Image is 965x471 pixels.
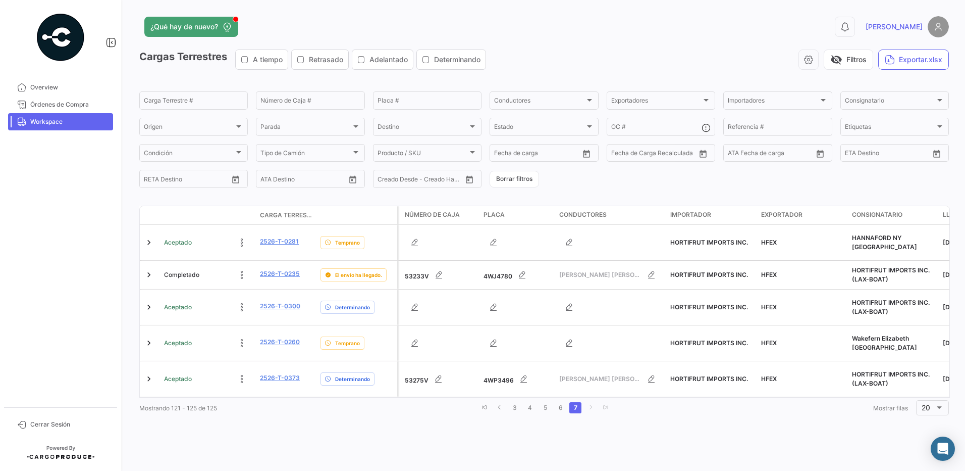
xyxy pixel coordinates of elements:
[931,437,955,461] div: Abrir Intercom Messenger
[335,271,382,279] span: El envío ha llegado.
[670,210,711,219] span: Importador
[538,399,553,416] li: page 5
[462,172,477,187] button: Open calendar
[600,402,612,413] a: go to last page
[335,375,370,383] span: Determinando
[484,265,551,285] div: 4WJ4780
[144,177,162,184] input: Desde
[335,339,360,347] span: Temprano
[479,206,555,224] datatable-header-cell: Placa
[852,266,930,283] span: HORTIFRUT IMPORTS INC. (LAX-BOAT)
[144,238,154,248] a: Expand/Collapse Row
[260,269,300,278] a: 2526-T-0235
[260,125,351,132] span: Parada
[922,403,930,412] span: 20
[164,238,192,247] span: Aceptado
[761,339,777,347] span: HFEX
[8,79,113,96] a: Overview
[144,302,154,312] a: Expand/Collapse Row
[670,271,748,278] span: HORTIFRUT IMPORTS INC.
[30,420,109,429] span: Cerrar Sesión
[345,172,360,187] button: Open calendar
[260,338,300,347] a: 2526-T-0260
[35,12,86,63] img: powered-by.png
[555,206,666,224] datatable-header-cell: Conductores
[524,402,536,413] a: 4
[568,399,583,416] li: page 7
[761,210,802,219] span: Exportador
[144,125,234,132] span: Origen
[484,369,551,389] div: 4WP3496
[494,402,506,413] a: go to previous page
[260,211,312,220] span: Carga Terrestre #
[824,50,873,70] button: visibility_offFiltros
[611,99,702,106] span: Exportadores
[761,375,777,383] span: HFEX
[928,16,949,37] img: placeholder-user.png
[378,177,415,184] input: Creado Desde
[335,303,370,311] span: Determinando
[144,338,154,348] a: Expand/Collapse Row
[539,402,551,413] a: 5
[584,402,597,413] a: go to next page
[399,206,479,224] datatable-header-cell: Número de Caja
[144,151,234,158] span: Condición
[260,177,291,184] input: ATA Desde
[728,99,818,106] span: Importadores
[852,234,917,251] span: HANNAFORD NY DC
[848,206,939,224] datatable-header-cell: Consignatario
[695,146,711,161] button: Open calendar
[522,399,538,416] li: page 4
[164,270,199,279] span: Completado
[852,299,930,315] span: HORTIFRUT IMPORTS INC. (LAX-BOAT)
[484,210,505,219] span: Placa
[228,172,243,187] button: Open calendar
[852,370,930,387] span: HORTIFRUT IMPORTS INC. (LAX-BOAT)
[378,125,468,132] span: Destino
[636,151,677,158] input: Hasta
[260,302,300,311] a: 2526-T-0300
[870,151,910,158] input: Hasta
[164,374,192,384] span: Aceptado
[830,54,842,66] span: visibility_off
[666,206,757,224] datatable-header-cell: Importador
[260,237,299,246] a: 2526-T-0281
[150,22,218,32] span: ¿Qué hay de nuevo?
[559,270,641,279] span: [PERSON_NAME] [PERSON_NAME]
[761,239,777,246] span: HFEX
[405,369,475,389] div: 53275V
[422,177,462,184] input: Creado Hasta
[494,125,584,132] span: Estado
[378,151,468,158] span: Producto / SKU
[670,339,748,347] span: HORTIFRUT IMPORTS INC.
[160,211,256,219] datatable-header-cell: Estado
[260,151,351,158] span: Tipo de Camión
[670,375,748,383] span: HORTIFRUT IMPORTS INC.
[30,83,109,92] span: Overview
[144,374,154,384] a: Expand/Collapse Row
[434,55,480,65] span: Determinando
[169,177,209,184] input: Hasta
[569,402,581,413] a: 7
[8,96,113,113] a: Órdenes de Compra
[757,206,848,224] datatable-header-cell: Exportador
[30,100,109,109] span: Órdenes de Compra
[813,146,828,161] button: Open calendar
[352,50,413,69] button: Adelantado
[236,50,288,69] button: A tiempo
[256,207,316,224] datatable-header-cell: Carga Terrestre #
[139,404,217,412] span: Mostrando 121 - 125 de 125
[405,265,475,285] div: 53233V
[292,50,348,69] button: Retrasado
[579,146,594,161] button: Open calendar
[866,22,923,32] span: [PERSON_NAME]
[761,303,777,311] span: HFEX
[260,373,300,383] a: 2526-T-0373
[8,113,113,130] a: Workspace
[929,146,944,161] button: Open calendar
[30,117,109,126] span: Workspace
[554,402,566,413] a: 6
[298,177,339,184] input: ATA Hasta
[253,55,283,65] span: A tiempo
[559,374,641,384] span: [PERSON_NAME] [PERSON_NAME]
